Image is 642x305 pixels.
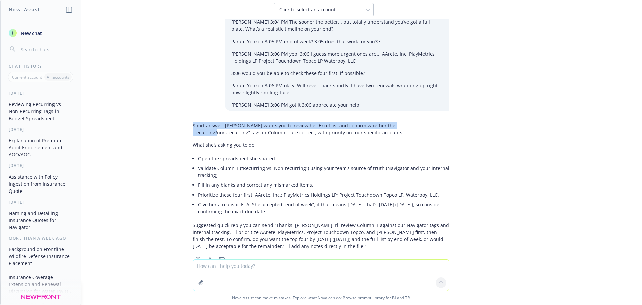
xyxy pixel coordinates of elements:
[231,82,443,96] p: Param Yonzon 3:06 PM ok ty! Will revert back shortly. I have two renewals wrapping up right now :...
[198,180,449,190] li: Fill in any blanks and correct any mismarked items.
[392,295,396,301] a: BI
[231,101,443,108] p: [PERSON_NAME] 3:06 PM got it 3:06 appreciate your help
[279,6,336,13] span: Click to select an account
[231,38,443,45] p: Param Yonzon 3:05 PM end of week? 3:05 does that work for you?>
[1,63,81,69] div: Chat History
[19,45,73,54] input: Search chats
[6,135,75,160] button: Explanation of Premium Audit Endorsement and AOO/AOG
[231,18,443,32] p: [PERSON_NAME] 3:04 PM The sooner the better... but totally understand you’ve got a full plate. Wh...
[12,74,42,80] p: Current account
[47,74,69,80] p: All accounts
[6,99,75,124] button: Reviewing Recurring vs Non-Recurring Tags in Budget Spreadsheet
[198,163,449,180] li: Validate Column T (“Recurring vs. Non‑recurring”) using your team’s source of truth (Navigator an...
[9,6,40,13] h1: Nova Assist
[231,50,443,64] p: [PERSON_NAME] 3:06 PM yep! 3:06 I guess more urgent ones are... AArete, Inc. PlayMetrics Holdings...
[193,141,449,148] p: What she’s asking you to do
[405,295,410,301] a: TR
[6,27,75,39] button: New chat
[19,30,42,37] span: New chat
[198,154,449,163] li: Open the spreadsheet she shared.
[274,3,374,16] button: Click to select an account
[198,190,449,200] li: Prioritize these four first: AArete, Inc.; PlayMetrics Holdings LP; Project Touchdown Topco LP; W...
[1,163,81,168] div: [DATE]
[195,257,201,263] svg: Copy to clipboard
[6,171,75,197] button: Assistance with Policy Ingestion from Insurance Quote
[198,200,449,216] li: Give her a realistic ETA. She accepted “end of week”; if that means [DATE], that’s [DATE] ([DATE]...
[3,291,639,305] span: Nova Assist can make mistakes. Explore what Nova can do: Browse prompt library for and
[1,199,81,205] div: [DATE]
[1,127,81,132] div: [DATE]
[1,90,81,96] div: [DATE]
[6,244,75,269] button: Background on Frontline Wildfire Defense Insurance Placement
[1,235,81,241] div: More than a week ago
[193,122,449,136] p: Short answer: [PERSON_NAME] wants you to review her Excel list and confirm whether the “recurring...
[217,255,227,264] button: Thumbs down
[6,208,75,233] button: Naming and Detailing Insurance Quotes for Navigator
[193,222,449,250] p: Suggested quick reply you can send “Thanks, [PERSON_NAME]. I’ll review Column T against our Navig...
[231,70,443,77] p: 3:06 would you be able to check these four first, if possible?
[6,272,75,297] button: Insurance Coverage Extension and Renewal Discussion for WaterBoy LLC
